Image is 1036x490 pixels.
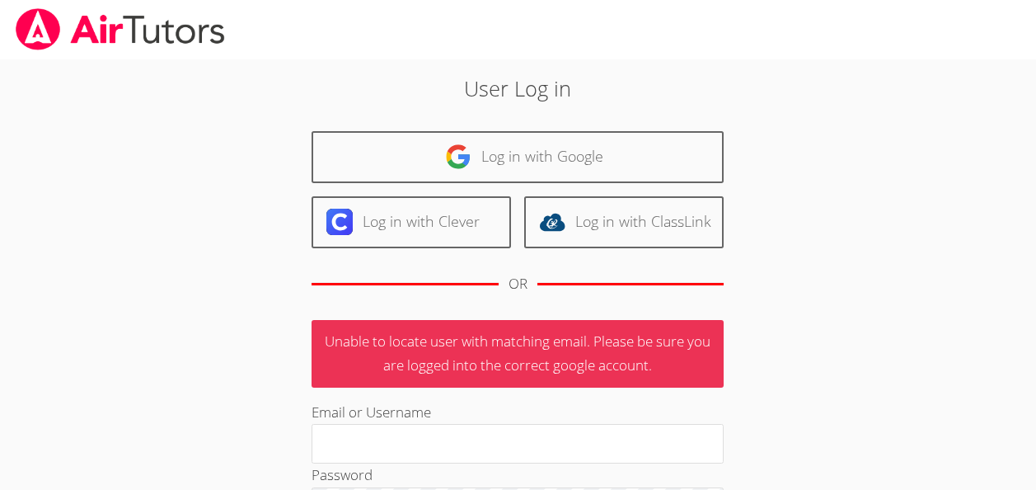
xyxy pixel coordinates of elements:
[445,144,471,170] img: google-logo-50288ca7cdecda66e5e0955fdab243c47b7ad437acaf1139b6f446037453330a.svg
[238,73,798,104] h2: User Log in
[539,209,565,235] img: classlink-logo-d6bb404cc1216ec64c9a2012d9dc4662098be43eaf13dc465df04b49fa7ab582.svg
[524,196,724,248] a: Log in with ClassLink
[312,320,724,388] p: Unable to locate user with matching email. Please be sure you are logged into the correct google ...
[312,131,724,183] a: Log in with Google
[312,403,431,422] label: Email or Username
[326,209,353,235] img: clever-logo-6eab21bc6e7a338710f1a6ff85c0baf02591cd810cc4098c63d3a4b26e2feb20.svg
[509,272,527,296] div: OR
[312,465,373,484] label: Password
[312,196,511,248] a: Log in with Clever
[14,8,227,50] img: airtutors_banner-c4298cdbf04f3fff15de1276eac7730deb9818008684d7c2e4769d2f7ddbe033.png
